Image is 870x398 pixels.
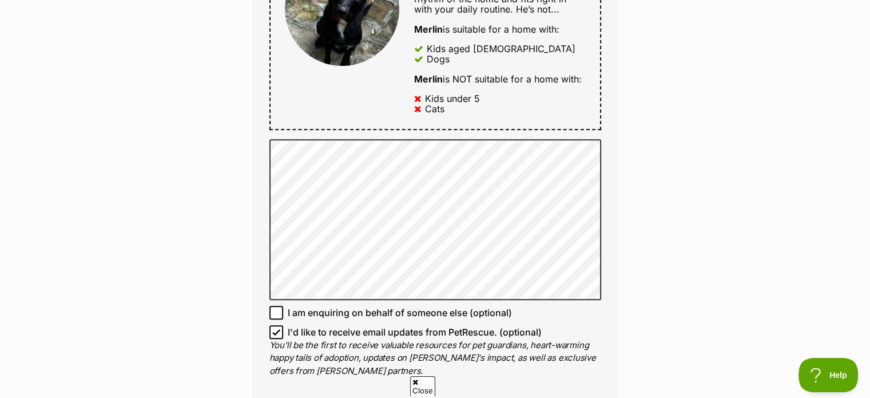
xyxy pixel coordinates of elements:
[414,74,585,84] div: is NOT suitable for a home with:
[516,3,559,15] span: He’s not...
[427,44,575,54] div: Kids aged [DEMOGRAPHIC_DATA]
[427,54,450,64] div: Dogs
[414,24,585,34] div: is suitable for a home with:
[414,73,443,85] strong: Merlin
[269,339,601,378] p: You'll be the first to receive valuable resources for pet guardians, heart-warming happy tails of...
[799,358,859,392] iframe: Help Scout Beacon - Open
[425,93,480,104] div: Kids under 5
[414,23,443,35] strong: Merlin
[425,104,444,114] div: Cats
[288,306,512,320] span: I am enquiring on behalf of someone else (optional)
[410,376,435,396] span: Close
[288,325,542,339] span: I'd like to receive email updates from PetRescue. (optional)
